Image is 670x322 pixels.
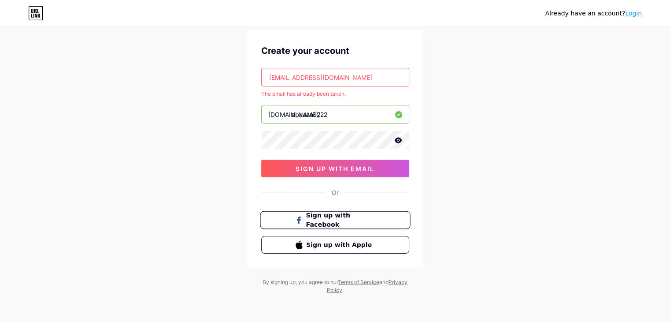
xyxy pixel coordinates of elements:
[260,278,410,294] div: By signing up, you agree to our and .
[261,160,409,177] button: sign up with email
[338,279,379,285] a: Terms of Service
[261,90,409,98] div: The email has already been taken.
[306,240,374,250] span: Sign up with Apple
[261,44,409,57] div: Create your account
[332,188,339,197] div: Or
[261,236,409,254] button: Sign up with Apple
[625,10,642,17] a: Login
[296,165,374,172] span: sign up with email
[261,211,409,229] a: Sign up with Facebook
[306,211,375,230] span: Sign up with Facebook
[268,110,320,119] div: [DOMAIN_NAME]/
[545,9,642,18] div: Already have an account?
[262,105,409,123] input: username
[260,211,410,229] button: Sign up with Facebook
[262,68,409,86] input: Email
